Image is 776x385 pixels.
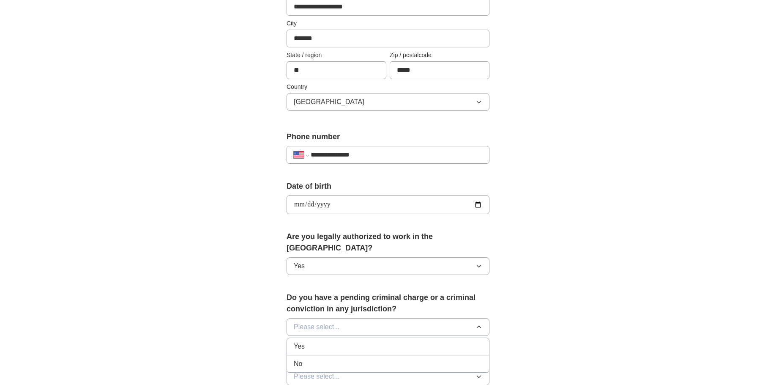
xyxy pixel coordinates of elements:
span: Yes [294,261,305,271]
span: Yes [294,341,305,352]
label: State / region [287,51,386,60]
button: Yes [287,257,489,275]
label: Zip / postalcode [390,51,489,60]
label: Do you have a pending criminal charge or a criminal conviction in any jurisdiction? [287,292,489,315]
label: Date of birth [287,181,489,192]
button: Please select... [287,318,489,336]
label: City [287,19,489,28]
label: Are you legally authorized to work in the [GEOGRAPHIC_DATA]? [287,231,489,254]
button: [GEOGRAPHIC_DATA] [287,93,489,111]
span: [GEOGRAPHIC_DATA] [294,97,364,107]
label: Phone number [287,131,489,143]
span: No [294,359,302,369]
label: Country [287,82,489,91]
span: Please select... [294,322,340,332]
span: Please select... [294,371,340,382]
